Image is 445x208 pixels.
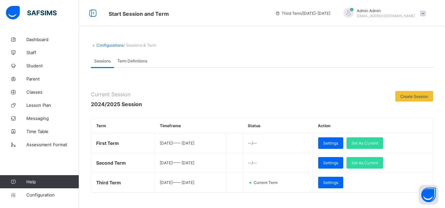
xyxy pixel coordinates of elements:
[26,50,79,55] span: Staff
[91,101,142,107] span: 2024/2025 Session
[160,180,194,185] span: [DATE] —— [DATE]
[109,11,169,17] span: Start Session and Term
[351,141,378,146] span: Set As Current
[96,180,121,185] span: Third Term
[6,6,57,20] img: safsims
[400,94,428,99] span: Create Session
[91,91,142,98] span: Current Session
[26,192,79,197] span: Configuration
[26,37,79,42] span: Dashboard
[26,142,79,147] span: Assessment Format
[351,160,378,165] span: Set As Current
[160,141,194,146] span: [DATE] —— [DATE]
[94,58,111,63] span: Sessions
[26,116,79,121] span: Messaging
[323,160,338,165] span: Settings
[26,103,79,108] span: Lesson Plan
[26,76,79,81] span: Parent
[275,11,330,16] span: session/term information
[243,133,313,153] td: --/--
[253,180,282,185] span: Current Term
[313,118,433,133] th: Action
[26,129,79,134] span: Time Table
[96,160,126,166] span: Second Term
[323,180,338,185] span: Settings
[26,63,79,68] span: Student
[160,160,194,165] span: [DATE] —— [DATE]
[323,141,338,146] span: Settings
[419,185,438,205] button: Open asap
[26,89,79,95] span: Classes
[124,43,156,48] span: / Sessions & Term
[243,118,313,133] th: Status
[357,8,415,13] span: Admin Admin
[91,118,155,133] th: Term
[357,14,415,18] span: [EMAIL_ADDRESS][DOMAIN_NAME]
[96,140,119,146] span: First Term
[337,8,429,19] div: AdminAdmin
[97,43,124,48] a: Configurations
[155,118,226,133] th: Timeframe
[26,179,79,184] span: Help
[243,153,313,173] td: --/--
[117,58,147,63] span: Term Definitions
